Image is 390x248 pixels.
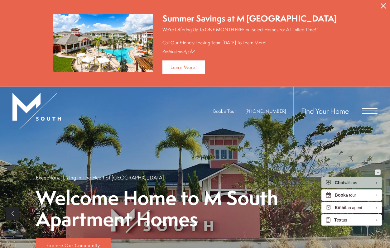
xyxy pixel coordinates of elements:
img: MSouth [12,93,61,129]
p: Welcome Home to M South Apartment Homes [36,187,354,230]
p: Exceptional Living in The Heart of [GEOGRAPHIC_DATA] [36,174,164,181]
div: Restrictions Apply! [162,49,337,54]
div: Summer Savings at M [GEOGRAPHIC_DATA] [162,12,337,25]
a: Find Your Home [301,106,349,116]
button: Open Menu [362,108,378,114]
img: Summer Savings at M South Apartments [53,14,153,72]
a: Previous [6,207,19,220]
a: Book a Tour [213,108,236,114]
a: Learn More! [162,60,205,74]
p: We're Offering Up To ONE MONTH FREE on Select Homes For A Limited Time!* Call Our Friendly Leasin... [162,26,337,46]
a: Call Us at 813-570-8014 [245,108,286,114]
span: [PHONE_NUMBER] [245,108,286,114]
